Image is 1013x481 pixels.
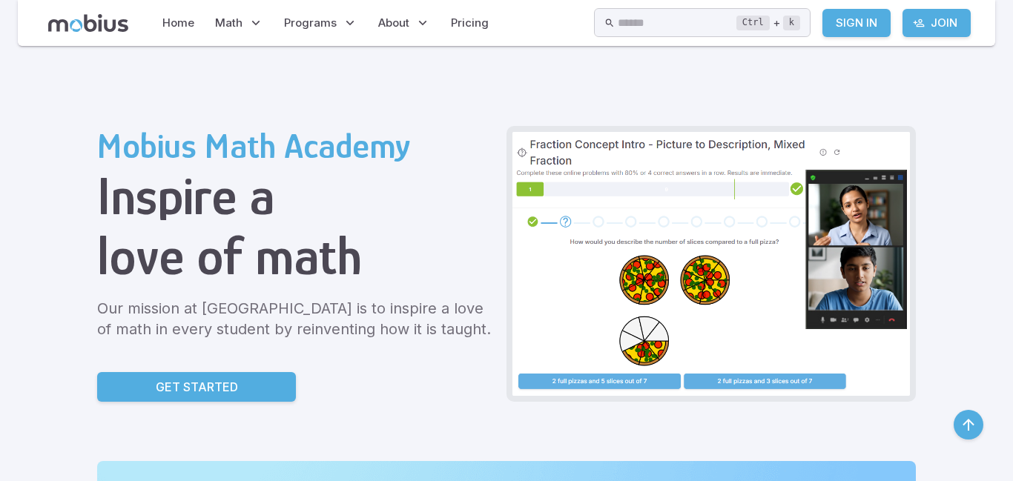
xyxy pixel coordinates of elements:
[215,15,242,31] span: Math
[97,226,495,286] h1: love of math
[156,378,238,396] p: Get Started
[97,166,495,226] h1: Inspire a
[512,132,910,396] img: Grade 6 Class
[97,372,296,402] a: Get Started
[97,126,495,166] h2: Mobius Math Academy
[903,9,971,37] a: Join
[284,15,337,31] span: Programs
[158,6,199,40] a: Home
[783,16,800,30] kbd: k
[446,6,493,40] a: Pricing
[378,15,409,31] span: About
[822,9,891,37] a: Sign In
[97,298,495,339] p: Our mission at [GEOGRAPHIC_DATA] is to inspire a love of math in every student by reinventing how...
[736,16,770,30] kbd: Ctrl
[736,14,800,32] div: +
